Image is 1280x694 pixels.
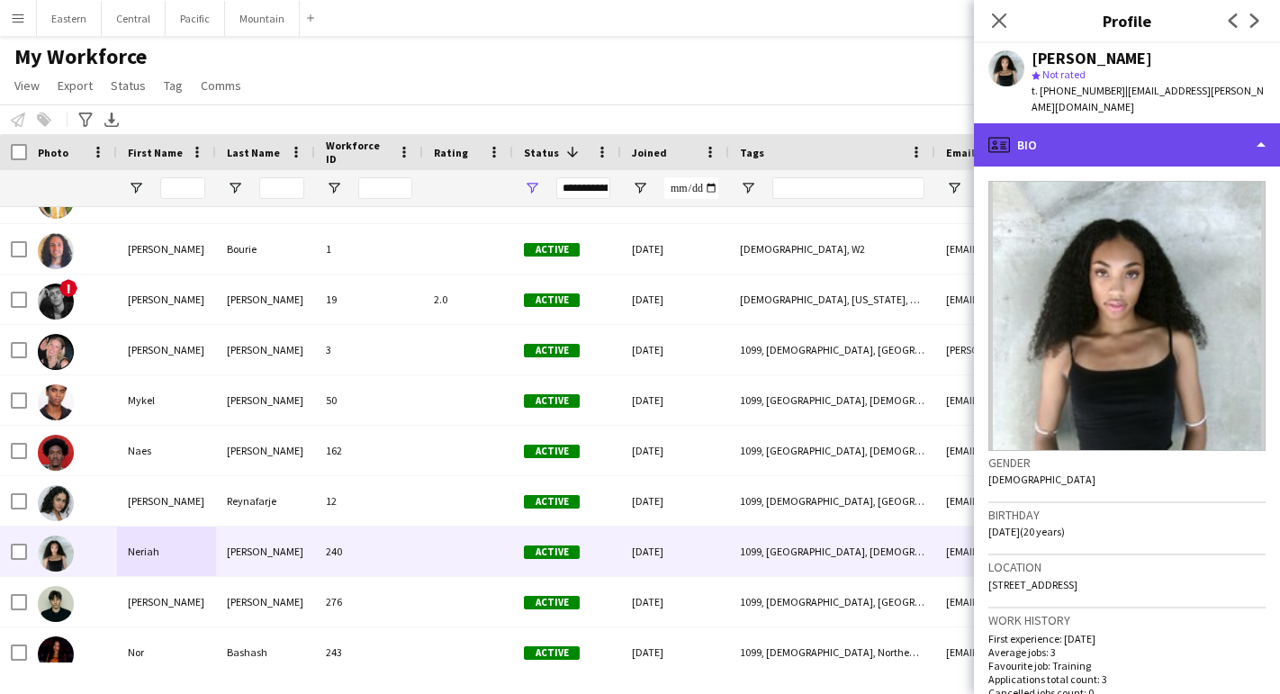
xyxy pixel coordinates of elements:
[621,224,729,274] div: [DATE]
[621,426,729,475] div: [DATE]
[164,77,183,94] span: Tag
[128,180,144,196] button: Open Filter Menu
[988,525,1065,538] span: [DATE] (20 years)
[227,146,280,159] span: Last Name
[524,146,559,159] span: Status
[111,77,146,94] span: Status
[38,146,68,159] span: Photo
[621,627,729,677] div: [DATE]
[1042,68,1086,81] span: Not rated
[102,1,166,36] button: Central
[225,1,300,36] button: Mountain
[358,177,412,199] input: Workforce ID Filter Input
[315,577,423,626] div: 276
[216,476,315,526] div: Reynafarje
[117,476,216,526] div: [PERSON_NAME]
[38,485,74,521] img: Natalie Reynafarje
[632,146,667,159] span: Joined
[524,646,580,660] span: Active
[58,77,93,94] span: Export
[101,109,122,131] app-action-btn: Export XLSX
[621,577,729,626] div: [DATE]
[621,476,729,526] div: [DATE]
[259,177,304,199] input: Last Name Filter Input
[216,275,315,324] div: [PERSON_NAME]
[117,275,216,324] div: [PERSON_NAME]
[216,325,315,374] div: [PERSON_NAME]
[128,146,183,159] span: First Name
[524,293,580,307] span: Active
[315,375,423,425] div: 50
[729,426,935,475] div: 1099, [GEOGRAPHIC_DATA], [DEMOGRAPHIC_DATA], South
[621,325,729,374] div: [DATE]
[38,384,74,420] img: Mykel Dillard
[315,224,423,274] div: 1
[117,577,216,626] div: [PERSON_NAME]
[729,224,935,274] div: [DEMOGRAPHIC_DATA], W2
[524,445,580,458] span: Active
[315,527,423,576] div: 240
[201,77,241,94] span: Comms
[729,627,935,677] div: 1099, [DEMOGRAPHIC_DATA], Northeast, [US_STATE], [GEOGRAPHIC_DATA]
[974,9,1280,32] h3: Profile
[315,325,423,374] div: 3
[1032,84,1264,113] span: | [EMAIL_ADDRESS][PERSON_NAME][DOMAIN_NAME]
[524,180,540,196] button: Open Filter Menu
[729,527,935,576] div: 1099, [GEOGRAPHIC_DATA], [DEMOGRAPHIC_DATA], South
[38,334,74,370] img: Mimi Prothero
[117,375,216,425] div: Mykel
[160,177,205,199] input: First Name Filter Input
[315,275,423,324] div: 19
[621,375,729,425] div: [DATE]
[50,74,100,97] a: Export
[104,74,153,97] a: Status
[216,426,315,475] div: [PERSON_NAME]
[524,243,580,257] span: Active
[946,146,975,159] span: Email
[38,586,74,622] img: Noah Scohy
[216,375,315,425] div: [PERSON_NAME]
[216,527,315,576] div: [PERSON_NAME]
[38,435,74,471] img: Naes Smith
[75,109,96,131] app-action-btn: Advanced filters
[38,636,74,672] img: Nor Bashash
[7,74,47,97] a: View
[315,426,423,475] div: 162
[988,632,1266,645] p: First experience: [DATE]
[729,476,935,526] div: 1099, [DEMOGRAPHIC_DATA], [GEOGRAPHIC_DATA], [GEOGRAPHIC_DATA]
[946,180,962,196] button: Open Filter Menu
[326,139,391,166] span: Workforce ID
[524,596,580,609] span: Active
[1032,84,1125,97] span: t. [PHONE_NUMBER]
[216,577,315,626] div: [PERSON_NAME]
[117,224,216,274] div: [PERSON_NAME]
[772,177,924,199] input: Tags Filter Input
[729,325,935,374] div: 1099, [DEMOGRAPHIC_DATA], [GEOGRAPHIC_DATA], [GEOGRAPHIC_DATA]
[988,578,1077,591] span: [STREET_ADDRESS]
[14,77,40,94] span: View
[729,577,935,626] div: 1099, [DEMOGRAPHIC_DATA], [GEOGRAPHIC_DATA], [GEOGRAPHIC_DATA]
[423,275,513,324] div: 2.0
[988,659,1266,672] p: Favourite job: Training
[38,233,74,269] img: Michael Bourie
[988,559,1266,575] h3: Location
[227,180,243,196] button: Open Filter Menu
[988,473,1095,486] span: [DEMOGRAPHIC_DATA]
[434,146,468,159] span: Rating
[729,375,935,425] div: 1099, [GEOGRAPHIC_DATA], [DEMOGRAPHIC_DATA], [GEOGRAPHIC_DATA]
[988,455,1266,471] h3: Gender
[621,527,729,576] div: [DATE]
[974,123,1280,167] div: Bio
[38,536,74,572] img: Neriah Carson
[988,507,1266,523] h3: Birthday
[524,495,580,509] span: Active
[632,180,648,196] button: Open Filter Menu
[216,224,315,274] div: Bourie
[988,645,1266,659] p: Average jobs: 3
[524,545,580,559] span: Active
[729,275,935,324] div: [DEMOGRAPHIC_DATA], [US_STATE], Northeast, W2
[117,627,216,677] div: Nor
[59,279,77,297] span: !
[315,627,423,677] div: 243
[157,74,190,97] a: Tag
